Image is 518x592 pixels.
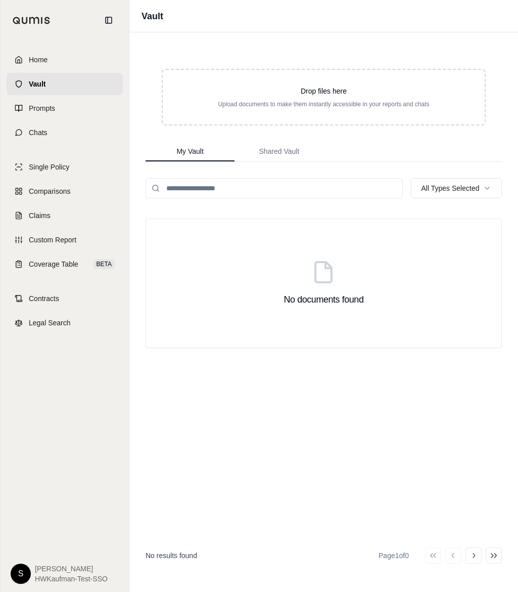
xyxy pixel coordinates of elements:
[11,564,31,584] div: S
[7,180,123,202] a: Comparisons
[7,312,123,334] a: Legal Search
[7,287,123,310] a: Contracts
[179,86,468,96] p: Drop files here
[176,146,203,156] span: My Vault
[7,121,123,144] a: Chats
[179,100,468,108] p: Upload documents to make them instantly accessible in your reports and chats
[142,9,163,23] h1: Vault
[421,183,480,193] span: All Types Selected
[7,253,123,275] a: Coverage TableBETA
[13,17,51,24] img: Qumis Logo
[93,259,115,269] span: BETA
[35,564,108,574] span: [PERSON_NAME]
[29,128,48,138] span: Chats
[7,156,123,178] a: Single Policy
[379,551,409,561] div: Page 1 of 0
[29,318,71,328] span: Legal Search
[7,229,123,251] a: Custom Report
[29,55,48,65] span: Home
[29,210,51,221] span: Claims
[29,103,55,113] span: Prompts
[284,292,363,307] h3: No documents found
[146,551,197,561] p: No results found
[101,12,117,28] button: Collapse sidebar
[411,178,502,198] button: All Types Selected
[29,162,69,172] span: Single Policy
[29,186,70,196] span: Comparisons
[29,259,78,269] span: Coverage Table
[29,235,76,245] span: Custom Report
[29,79,45,89] span: Vault
[35,574,108,584] span: HWKaufman-Test-SSO
[7,49,123,71] a: Home
[7,97,123,119] a: Prompts
[7,73,123,95] a: Vault
[29,293,59,304] span: Contracts
[7,204,123,227] a: Claims
[259,146,299,156] span: Shared Vault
